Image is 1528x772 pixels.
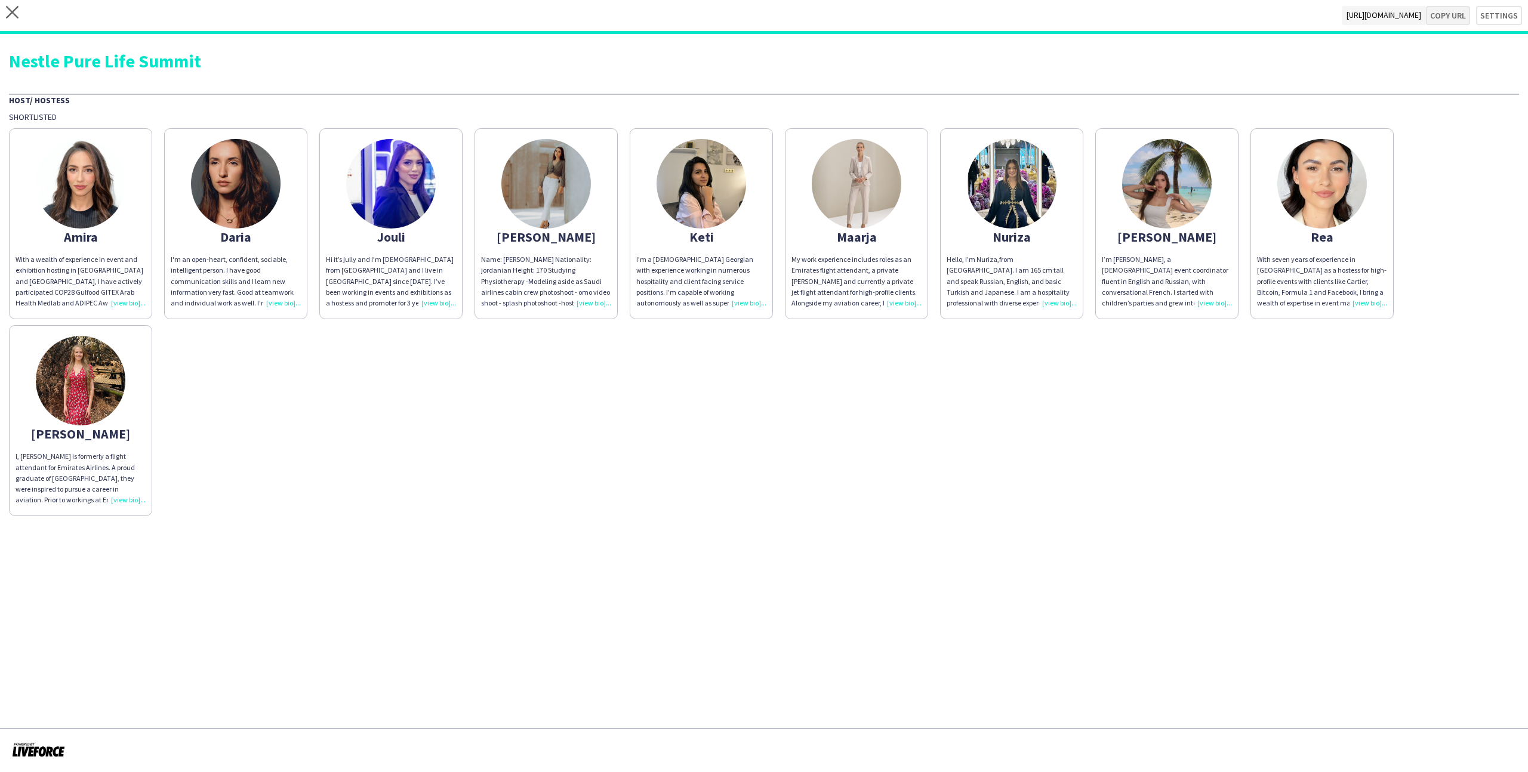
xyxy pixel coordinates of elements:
[481,254,611,308] div: Name: [PERSON_NAME] Nationality: jordanian Height: 170 Studying Physiotherapy -Modeling aside as ...
[16,254,146,308] div: With a wealth of experience in event and exhibition hosting in [GEOGRAPHIC_DATA] and [GEOGRAPHIC_...
[171,231,301,242] div: Daria
[1277,139,1367,228] img: thumb-8378dd9b-9fe5-4f27-a785-a8afdcbe3a4b.jpg
[16,451,146,505] div: I, [PERSON_NAME] is formerly a flight attendant for Emirates Airlines. A proud graduate of [GEOGR...
[9,52,1519,70] div: Nestle Pure Life Summit
[636,254,766,308] div: I’m a [DEMOGRAPHIC_DATA] Georgian with experience working in numerous hospitality and client faci...
[1476,6,1522,25] button: Settings
[481,231,611,242] div: [PERSON_NAME]
[812,139,901,228] img: thumb-52037ed3-06cc-4267-8916-2e317a7ccf61.jpg
[501,139,591,228] img: thumb-ed099fa7-420b-4e7e-a244-c78868f51d91.jpg
[636,231,766,242] div: Keti
[9,112,1519,122] div: Shortlisted
[1342,6,1426,25] span: [URL][DOMAIN_NAME]
[1426,6,1470,25] button: Copy url
[326,231,456,242] div: Jouli
[1102,231,1232,242] div: [PERSON_NAME]
[346,139,436,228] img: thumb-67fcbe4ad7804.jpeg
[9,94,1519,106] div: Host/ Hostess
[1257,231,1387,242] div: Rea
[947,254,1077,308] div: Hello, I’m Nuriza,from [GEOGRAPHIC_DATA]. I am 165 cm tall and speak Russian, English, and basic ...
[947,231,1077,242] div: Nuriza
[657,139,746,228] img: thumb-bb5d36cb-dfbe-4f67-92b6-7397ff9cae96.jpg
[171,254,301,308] div: I'm an open-heart, confident, sociable, intelligent person. I have good communication skills and ...
[16,231,146,242] div: Amira
[1102,254,1232,308] div: I’m [PERSON_NAME], a [DEMOGRAPHIC_DATA] event coordinator fluent in English and Russian, with con...
[12,741,65,758] img: Powered by Liveforce
[1122,139,1212,228] img: thumb-668bd5b8d56f9.jpeg
[36,139,125,228] img: thumb-6582a0cdb5742.jpeg
[36,336,125,425] img: thumb-8153b311-7d44-4e1d-afb8-8fd4f1f56fe2.jpg
[16,428,146,439] div: [PERSON_NAME]
[967,139,1056,228] img: thumb-662663ac8a79d.png
[1257,254,1387,308] div: With seven years of experience in [GEOGRAPHIC_DATA] as a hostess for high-profile events with cli...
[326,254,456,308] div: Hi it’s jully and I’m [DEMOGRAPHIC_DATA] from [GEOGRAPHIC_DATA] and I live in [GEOGRAPHIC_DATA] s...
[791,231,922,242] div: Maarja
[191,139,281,228] img: thumb-a3aa1708-8b7e-4678-bafe-798ea0816525.jpg
[791,254,922,308] div: My work experience includes roles as an Emirates flight attendant, a private [PERSON_NAME] and cu...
